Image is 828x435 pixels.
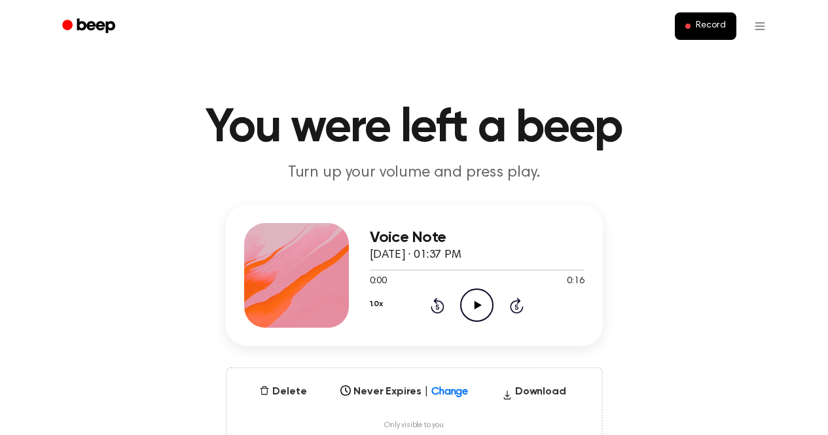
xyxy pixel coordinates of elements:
[254,384,312,400] button: Delete
[567,275,584,288] span: 0:16
[384,421,444,430] span: Only visible to you
[696,20,725,32] span: Record
[675,12,736,40] button: Record
[53,14,127,39] a: Beep
[497,384,571,405] button: Download
[163,162,666,184] p: Turn up your volume and press play.
[370,293,383,315] button: 1.0x
[370,229,585,247] h3: Voice Note
[370,249,461,261] span: [DATE] · 01:37 PM
[370,275,387,288] span: 0:00
[79,105,749,152] h1: You were left a beep
[744,10,776,42] button: Open menu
